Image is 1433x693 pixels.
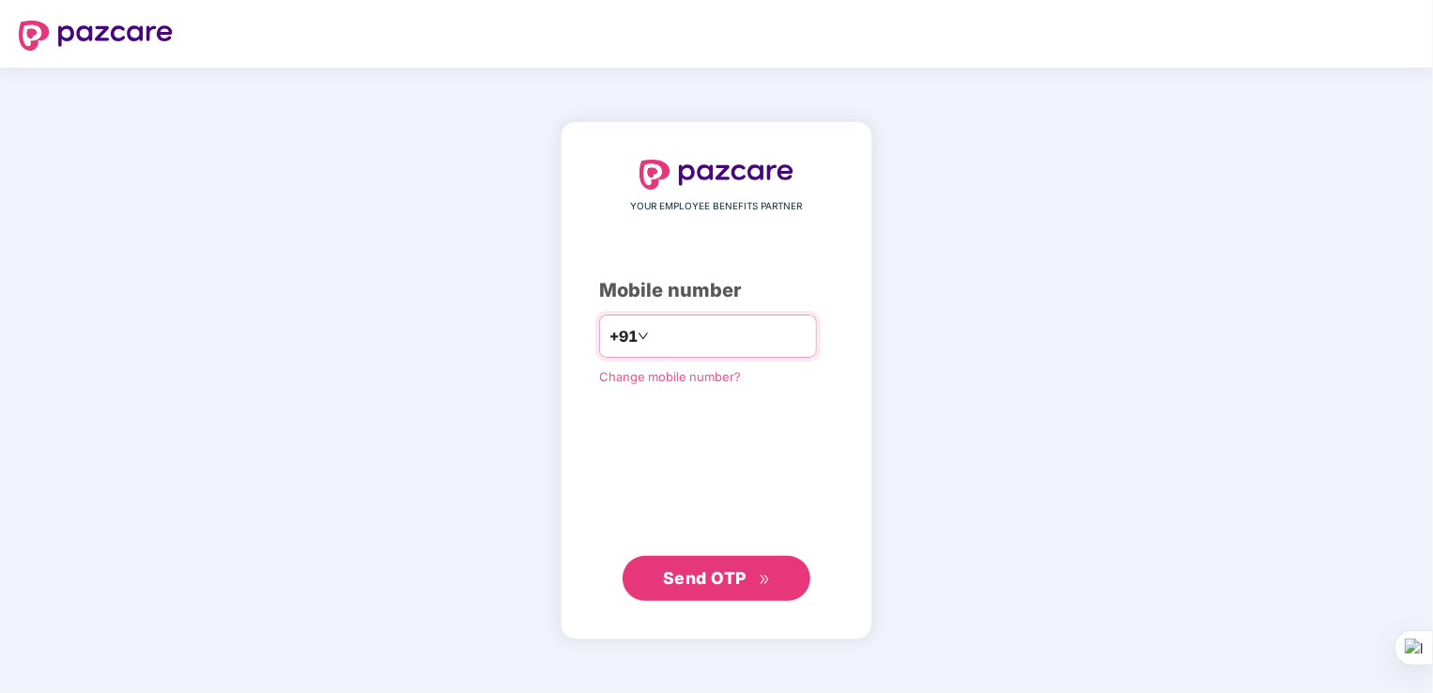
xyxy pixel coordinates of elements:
[599,276,834,305] div: Mobile number
[631,199,803,214] span: YOUR EMPLOYEE BENEFITS PARTNER
[638,331,649,342] span: down
[663,568,747,588] span: Send OTP
[759,574,771,586] span: double-right
[599,369,741,384] a: Change mobile number?
[609,325,638,348] span: +91
[19,21,173,51] img: logo
[623,556,810,601] button: Send OTPdouble-right
[639,160,794,190] img: logo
